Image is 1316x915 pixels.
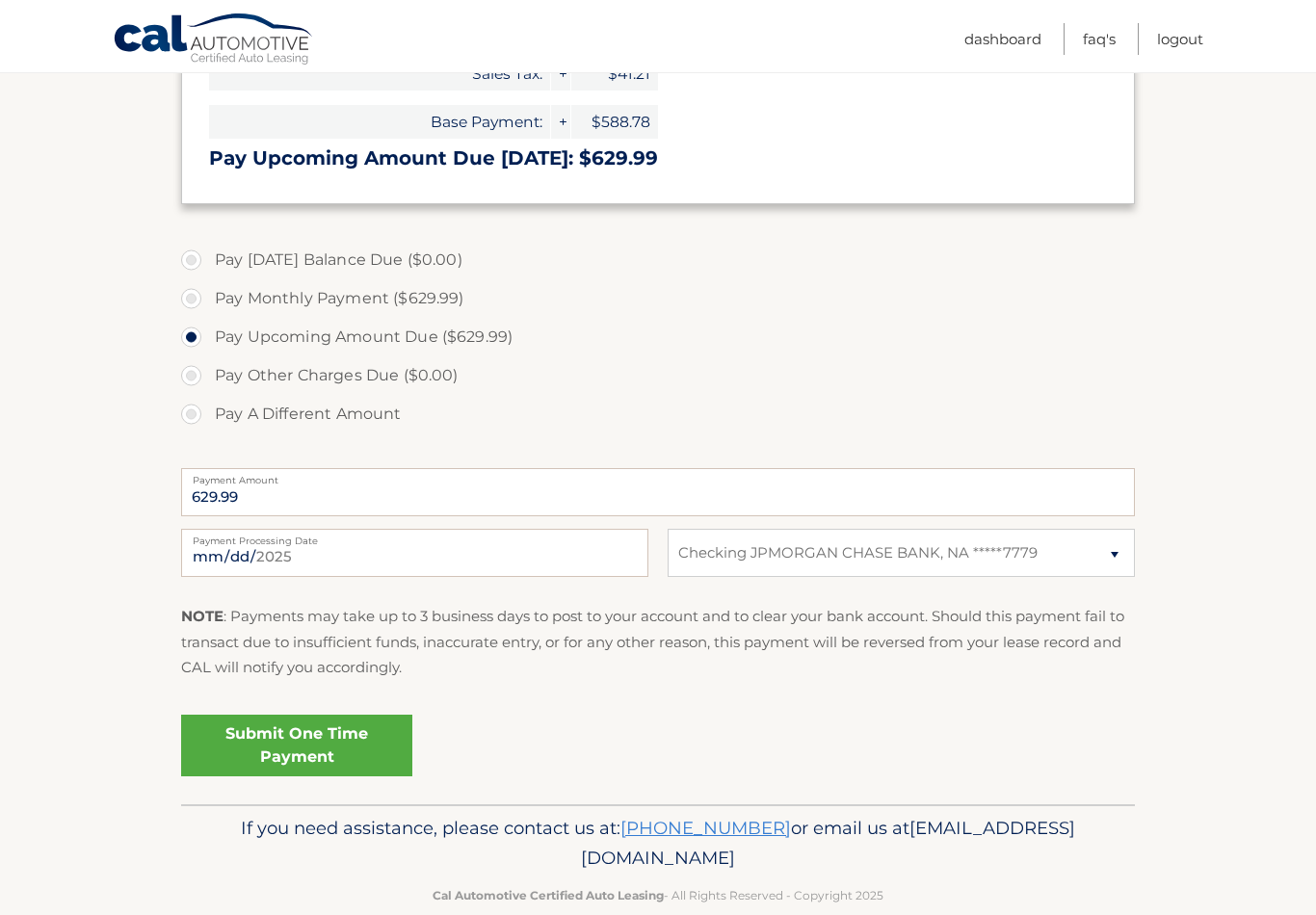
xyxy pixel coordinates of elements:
[964,23,1041,55] a: Dashboard
[209,57,550,91] span: Sales Tax:
[620,817,791,839] a: [PHONE_NUMBER]
[551,57,570,91] span: +
[1083,23,1116,55] a: FAQ's
[209,105,550,139] span: Base Payment:
[181,529,648,544] label: Payment Processing Date
[181,529,648,577] input: Payment Date
[181,607,224,625] strong: NOTE
[1157,23,1203,55] a: Logout
[181,715,412,776] a: Submit One Time Payment
[181,468,1135,484] label: Payment Amount
[194,813,1122,875] p: If you need assistance, please contact us at: or email us at
[194,885,1122,905] p: - All Rights Reserved - Copyright 2025
[181,604,1135,680] p: : Payments may take up to 3 business days to post to your account and to clear your bank account....
[551,105,570,139] span: +
[181,395,1135,433] label: Pay A Different Amount
[209,146,1107,170] h3: Pay Upcoming Amount Due [DATE]: $629.99
[571,105,658,139] span: $588.78
[181,468,1135,516] input: Payment Amount
[181,318,1135,356] label: Pay Upcoming Amount Due ($629.99)
[181,279,1135,318] label: Pay Monthly Payment ($629.99)
[181,356,1135,395] label: Pay Other Charges Due ($0.00)
[113,13,315,68] a: Cal Automotive
[433,888,664,902] strong: Cal Automotive Certified Auto Leasing
[181,241,1135,279] label: Pay [DATE] Balance Due ($0.00)
[571,57,658,91] span: $41.21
